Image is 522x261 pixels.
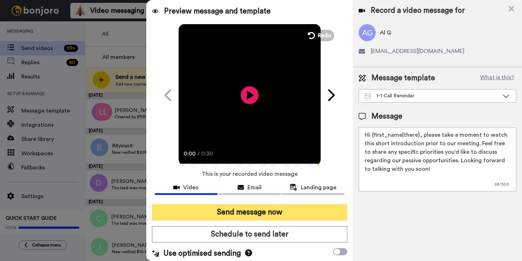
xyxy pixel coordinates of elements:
span: Email [248,183,262,192]
span: Message template [371,73,435,83]
span: 0:30 [201,149,214,158]
button: What is this? [478,73,516,83]
span: 0:00 [184,149,196,158]
span: / [197,149,200,158]
span: Use optimised sending [163,248,241,259]
span: This is your recorded video message [202,166,298,182]
span: Landing page [301,183,336,192]
button: Send message now [152,204,347,221]
span: Message [371,111,402,122]
img: Message-temps.svg [365,93,371,99]
button: Schedule to send later [152,226,347,243]
span: Video [183,183,199,192]
textarea: Hi {first_name|there}, please take a moment to watch this short introduction prior to our meeting... [359,127,516,191]
span: [EMAIL_ADDRESS][DOMAIN_NAME] [371,47,464,55]
div: 1-1 Call Reminder [365,92,499,99]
